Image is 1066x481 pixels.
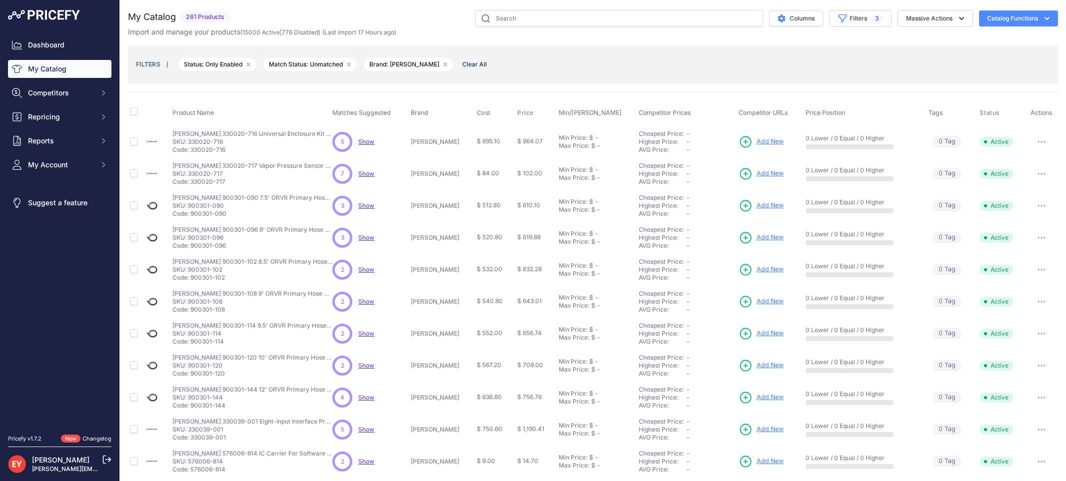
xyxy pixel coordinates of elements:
[687,362,690,369] span: -
[559,398,589,406] div: Max Price:
[172,266,332,274] p: SKU: 900301-102
[739,327,784,341] a: Add New
[559,134,587,142] div: Min Price:
[980,329,1014,339] span: Active
[769,10,823,26] button: Columns
[739,359,784,373] a: Add New
[589,198,593,206] div: $
[559,109,622,116] span: Min/[PERSON_NAME]
[172,202,332,210] p: SKU: 900301-090
[687,138,690,145] span: -
[28,136,93,146] span: Reports
[559,326,587,334] div: Min Price:
[341,329,344,338] span: 2
[477,169,499,177] span: $ 84.00
[639,234,687,242] div: Highest Price:
[639,450,684,457] a: Cheapest Price:
[687,258,690,265] span: -
[687,242,690,249] span: -
[639,210,687,218] div: AVG Price:
[457,59,492,69] button: Clear All
[639,109,691,116] span: Competitor Prices
[687,386,690,393] span: -
[172,210,332,218] p: Code: 900301-090
[559,262,587,270] div: Min Price:
[172,194,332,202] p: [PERSON_NAME] 900301-090 7.5' ORVR Primary Hose Assembly
[128,27,396,37] p: Import and manage your products
[806,326,919,334] p: 0 Lower / 0 Equal / 0 Higher
[341,137,344,146] span: 5
[593,294,598,302] div: -
[589,134,593,142] div: $
[595,302,600,310] div: -
[595,270,600,278] div: -
[757,265,784,274] span: Add New
[687,338,690,345] span: -
[559,366,589,374] div: Max Price:
[358,330,374,337] a: Show
[687,194,690,201] span: -
[358,170,374,177] a: Show
[806,134,919,142] p: 0 Lower / 0 Equal / 0 Higher
[172,146,332,154] p: Code: 330020-716
[687,354,690,361] span: -
[639,298,687,306] div: Highest Price:
[980,265,1014,275] span: Active
[341,169,344,178] span: 7
[939,169,943,178] span: 0
[757,393,784,402] span: Add New
[739,295,784,309] a: Add New
[160,61,174,67] small: |
[939,329,943,338] span: 0
[933,296,962,307] span: Tag
[411,109,428,116] span: Brand
[639,354,684,361] a: Cheapest Price:
[806,166,919,174] p: 0 Lower / 0 Equal / 0 Higher
[172,290,332,298] p: [PERSON_NAME] 900301-108 9' ORVR Primary Hose Assembly
[939,137,943,146] span: 0
[517,137,543,145] span: $ 964.07
[172,322,332,330] p: [PERSON_NAME] 900301-114 9.5' ORVR Primary Hose Assembly
[358,266,374,273] span: Show
[980,169,1014,179] span: Active
[595,334,600,342] div: -
[639,202,687,210] div: Highest Price:
[358,234,374,241] a: Show
[172,170,332,178] p: SKU: 330020-717
[32,465,235,473] a: [PERSON_NAME][EMAIL_ADDRESS][PERSON_NAME][DOMAIN_NAME]
[358,362,374,369] span: Show
[358,138,374,145] a: Show
[559,358,587,366] div: Min Price:
[591,238,595,246] div: $
[559,206,589,214] div: Max Price:
[639,146,687,154] div: AVG Price:
[739,263,784,277] a: Add New
[358,202,374,209] span: Show
[172,226,332,234] p: [PERSON_NAME] 900301-096 8' ORVR Primary Hose Assembly
[411,362,473,370] p: [PERSON_NAME]
[8,36,111,54] a: Dashboard
[939,233,943,242] span: 0
[242,28,280,36] a: 15000 Active
[172,162,332,170] p: [PERSON_NAME] 330020-717 Vapor Pressure Sensor Drying Tube Kit
[639,162,684,169] a: Cheapest Price:
[517,109,534,117] span: Price
[739,455,784,469] a: Add New
[411,330,473,338] p: [PERSON_NAME]
[687,210,690,217] span: -
[639,130,684,137] a: Cheapest Price:
[589,294,593,302] div: $
[589,230,593,238] div: $
[595,238,600,246] div: -
[639,194,684,201] a: Cheapest Price:
[172,354,332,362] p: [PERSON_NAME] 900301-120 10' ORVR Primary Hose Assembly
[1031,109,1053,116] span: Actions
[639,274,687,282] div: AVG Price:
[8,108,111,126] button: Repricing
[517,169,542,177] span: $ 102.00
[757,137,784,146] span: Add New
[639,362,687,370] div: Highest Price:
[136,60,160,68] small: FILTERS
[559,198,587,206] div: Min Price:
